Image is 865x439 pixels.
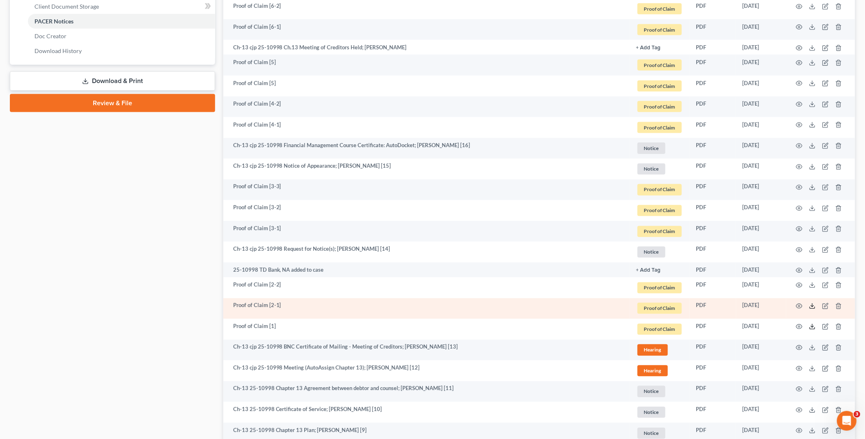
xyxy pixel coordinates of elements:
[736,159,786,180] td: [DATE]
[28,29,215,44] a: Doc Creator
[638,324,682,335] span: Proof of Claim
[736,242,786,263] td: [DATE]
[690,180,736,201] td: PDF
[636,141,683,155] a: Notice
[736,381,786,402] td: [DATE]
[690,40,736,55] td: PDF
[636,225,683,238] a: Proof of Claim
[223,263,630,277] td: 25-10998 TD Bank, NA added to case
[636,45,661,51] button: + Add Tag
[223,76,630,97] td: Proof of Claim [5]
[638,247,665,258] span: Notice
[638,303,682,314] span: Proof of Claim
[223,40,630,55] td: Ch-13 cjp 25-10998 Ch.13 Meeting of Creditors Held; [PERSON_NAME]
[636,266,683,274] a: + Add Tag
[736,19,786,40] td: [DATE]
[636,323,683,336] a: Proof of Claim
[638,184,682,195] span: Proof of Claim
[736,117,786,138] td: [DATE]
[223,402,630,423] td: Ch-13 25-10998 Certificate of Service; [PERSON_NAME] [10]
[636,245,683,259] a: Notice
[690,340,736,361] td: PDF
[223,19,630,40] td: Proof of Claim [6-1]
[638,344,668,356] span: Hearing
[636,364,683,378] a: Hearing
[223,159,630,180] td: Ch-13 cjp 25-10998 Notice of Appearance; [PERSON_NAME] [15]
[690,117,736,138] td: PDF
[223,340,630,361] td: Ch-13 cjp 25-10998 BNC Certificate of Mailing - Meeting of Creditors; [PERSON_NAME] [13]
[736,200,786,221] td: [DATE]
[690,277,736,298] td: PDF
[223,277,630,298] td: Proof of Claim [2-2]
[690,381,736,402] td: PDF
[636,183,683,196] a: Proof of Claim
[636,302,683,315] a: Proof of Claim
[223,298,630,319] td: Proof of Claim [2-1]
[223,360,630,381] td: Ch-13 cjp 25-10998 Meeting (AutoAssign Chapter 13); [PERSON_NAME] [12]
[636,204,683,217] a: Proof of Claim
[34,47,82,54] span: Download History
[736,402,786,423] td: [DATE]
[223,221,630,242] td: Proof of Claim [3-1]
[690,242,736,263] td: PDF
[690,319,736,340] td: PDF
[638,386,665,397] span: Notice
[10,94,215,112] a: Review & File
[636,23,683,37] a: Proof of Claim
[736,55,786,76] td: [DATE]
[223,180,630,201] td: Proof of Claim [3-3]
[736,319,786,340] td: [DATE]
[690,402,736,423] td: PDF
[638,101,682,112] span: Proof of Claim
[223,319,630,340] td: Proof of Claim [1]
[837,411,857,431] iframe: Intercom live chat
[690,298,736,319] td: PDF
[638,122,682,133] span: Proof of Claim
[636,281,683,295] a: Proof of Claim
[638,226,682,237] span: Proof of Claim
[638,24,682,35] span: Proof of Claim
[636,44,683,51] a: + Add Tag
[736,360,786,381] td: [DATE]
[636,79,683,93] a: Proof of Claim
[636,58,683,72] a: Proof of Claim
[690,97,736,118] td: PDF
[736,76,786,97] td: [DATE]
[638,143,665,154] span: Notice
[690,263,736,277] td: PDF
[28,44,215,58] a: Download History
[636,343,683,357] a: Hearing
[28,14,215,29] a: PACER Notices
[690,159,736,180] td: PDF
[638,164,665,175] span: Notice
[223,242,630,263] td: Ch-13 cjp 25-10998 Request for Notice(s); [PERSON_NAME] [14]
[690,55,736,76] td: PDF
[636,100,683,113] a: Proof of Claim
[854,411,860,418] span: 3
[636,2,683,16] a: Proof of Claim
[736,97,786,118] td: [DATE]
[690,76,736,97] td: PDF
[223,138,630,159] td: Ch-13 cjp 25-10998 Financial Management Course Certificate: AutoDocket; [PERSON_NAME] [16]
[34,3,99,10] span: Client Document Storage
[638,81,682,92] span: Proof of Claim
[638,407,665,418] span: Notice
[736,40,786,55] td: [DATE]
[34,32,67,39] span: Doc Creator
[736,263,786,277] td: [DATE]
[638,205,682,216] span: Proof of Claim
[636,406,683,419] a: Notice
[223,55,630,76] td: Proof of Claim [5]
[690,221,736,242] td: PDF
[638,428,665,439] span: Notice
[690,200,736,221] td: PDF
[636,268,661,273] button: + Add Tag
[690,360,736,381] td: PDF
[736,138,786,159] td: [DATE]
[690,19,736,40] td: PDF
[638,365,668,377] span: Hearing
[636,121,683,134] a: Proof of Claim
[223,200,630,221] td: Proof of Claim [3-2]
[638,60,682,71] span: Proof of Claim
[636,162,683,176] a: Notice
